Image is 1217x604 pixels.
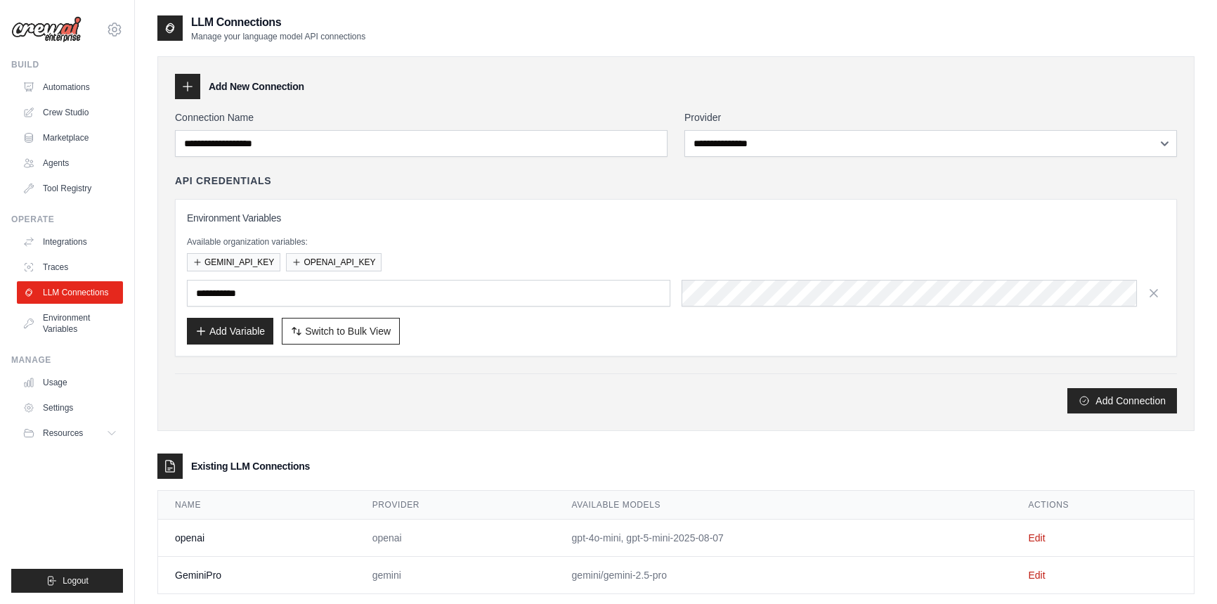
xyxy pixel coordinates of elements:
[1028,570,1045,581] a: Edit
[17,127,123,149] a: Marketplace
[17,422,123,444] button: Resources
[187,211,1165,225] h3: Environment Variables
[17,152,123,174] a: Agents
[11,16,82,43] img: Logo
[158,491,356,520] th: Name
[17,371,123,394] a: Usage
[11,354,123,366] div: Manage
[684,110,1177,124] label: Provider
[187,236,1165,248] p: Available organization variables:
[191,459,310,473] h3: Existing LLM Connections
[175,174,271,188] h4: API Credentials
[11,214,123,225] div: Operate
[555,557,1012,594] td: gemini/gemini-2.5-pro
[43,428,83,439] span: Resources
[17,281,123,304] a: LLM Connections
[158,520,356,557] td: openai
[17,397,123,419] a: Settings
[175,110,668,124] label: Connection Name
[282,318,400,345] button: Switch to Bulk View
[209,79,304,94] h3: Add New Connection
[17,256,123,278] a: Traces
[187,318,273,345] button: Add Variable
[158,557,356,594] td: GeminiPro
[191,14,365,31] h2: LLM Connections
[555,520,1012,557] td: gpt-4o-mini, gpt-5-mini-2025-08-07
[17,307,123,340] a: Environment Variables
[286,253,382,271] button: OPENAI_API_KEY
[11,59,123,70] div: Build
[356,520,555,557] td: openai
[63,575,89,586] span: Logout
[17,101,123,124] a: Crew Studio
[17,76,123,98] a: Automations
[17,177,123,200] a: Tool Registry
[1011,491,1194,520] th: Actions
[17,231,123,253] a: Integrations
[555,491,1012,520] th: Available Models
[1028,532,1045,544] a: Edit
[1067,388,1177,413] button: Add Connection
[356,557,555,594] td: gemini
[191,31,365,42] p: Manage your language model API connections
[11,569,123,593] button: Logout
[356,491,555,520] th: Provider
[187,253,280,271] button: GEMINI_API_KEY
[305,324,391,338] span: Switch to Bulk View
